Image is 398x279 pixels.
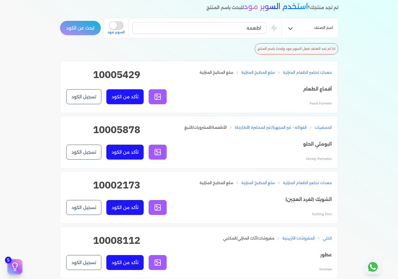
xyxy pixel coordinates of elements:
[282,22,338,35] button: اسم الصنف
[66,122,167,142] h2: 10005878
[184,156,332,162] p: Honey Pomelos
[60,21,101,35] button: ابحث عن الكود
[244,2,308,11] span: استخدم السوبر مود
[283,70,332,75] a: معدات تحضير الطعام المنزلية
[106,200,144,215] button: تأكد من الكود
[200,196,332,204] p: (الشوبك (لفرد العجين
[241,180,275,186] a: سلع المطبخ المنزلية
[241,70,275,75] a: سلع المطبخ المنزلية
[223,266,332,272] p: Incense
[184,125,227,130] a: الأطعمة/المشروبات/التبغ
[106,255,144,270] button: تأكد من الكود
[66,255,101,270] button: تسجيل الكود
[200,70,233,75] a: سلع المطبخ المنزلية
[66,178,167,198] h2: 10002173
[206,2,338,12] p: لم تجد منتجك؟ للبحث باسم المنتج
[255,43,338,54] p: اذا لم تجد الصنف فعل السوبر مود وابحث باسم المنتج
[235,125,307,130] a: (الفواكه – غير المجهزة/غير المحضرة (الطازجة
[184,140,332,148] p: البوملي الحلو
[106,145,144,160] button: تأكد من الكود
[66,89,101,104] button: تسجيل الكود
[66,200,101,215] button: تسجيل الكود
[323,235,332,241] a: الحلي
[132,22,266,34] input: ابحث باسم الصنف
[223,235,274,241] a: مفروشات/أثاث المنزلي/المكتبي
[200,85,332,93] p: أقماع الطعام
[200,211,332,217] p: Rolling Pins
[223,251,332,259] p: عطور
[315,125,332,130] a: الحمضيات
[106,89,144,104] button: تأكد من الكود
[66,67,167,87] h2: 10005429
[108,30,125,35] span: السوبر مود
[5,257,12,263] span: 5
[66,233,167,253] h2: 10008112
[66,145,101,160] button: تسجيل الكود
[200,100,332,107] p: Food Funnels
[200,180,233,186] a: سلع المطبخ المنزلية
[282,235,315,241] a: المفروشات التزيينية
[7,259,22,274] button: 5
[314,25,333,32] span: اسم الصنف
[283,180,332,186] a: معدات تحضير الطعام المنزلية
